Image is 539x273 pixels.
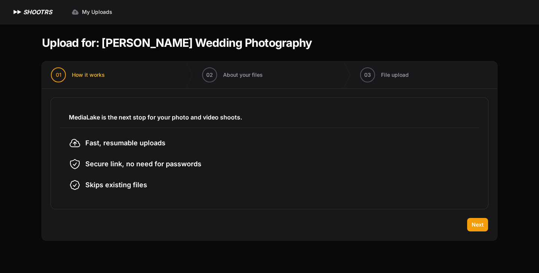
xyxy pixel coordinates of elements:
[85,138,165,148] span: Fast, resumable uploads
[82,8,112,16] span: My Uploads
[193,61,272,88] button: 02 About your files
[69,113,470,122] h3: MediaLake is the next stop for your photo and video shoots.
[467,218,488,231] button: Next
[85,180,147,190] span: Skips existing files
[351,61,418,88] button: 03 File upload
[223,71,263,79] span: About your files
[67,5,117,19] a: My Uploads
[206,71,213,79] span: 02
[42,36,312,49] h1: Upload for: [PERSON_NAME] Wedding Photography
[12,7,52,16] a: SHOOTRS SHOOTRS
[364,71,371,79] span: 03
[381,71,409,79] span: File upload
[23,7,52,16] h1: SHOOTRS
[72,71,105,79] span: How it works
[42,61,114,88] button: 01 How it works
[12,7,23,16] img: SHOOTRS
[56,71,61,79] span: 01
[472,221,484,228] span: Next
[85,159,201,169] span: Secure link, no need for passwords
